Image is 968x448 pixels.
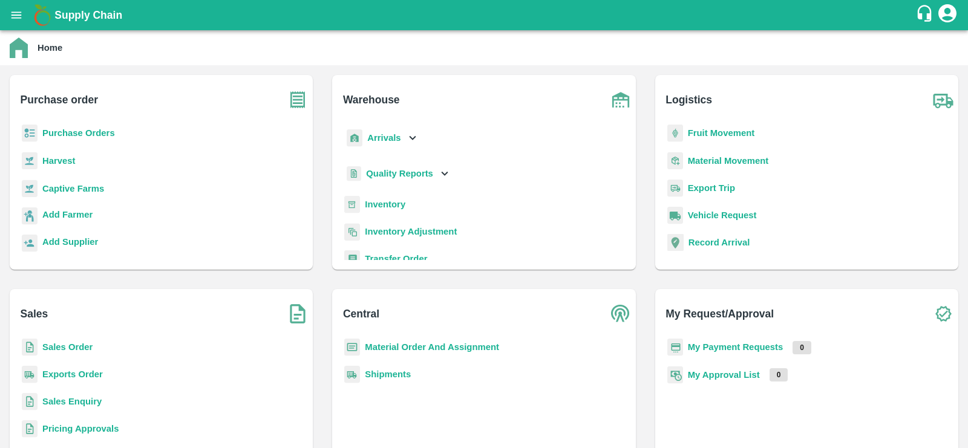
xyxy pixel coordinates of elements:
img: logo [30,3,54,27]
img: whInventory [344,196,360,213]
img: shipments [22,366,38,383]
img: sales [22,339,38,356]
a: Fruit Movement [688,128,755,138]
div: Arrivals [344,125,419,152]
img: sales [22,420,38,438]
b: Sales [21,305,48,322]
img: warehouse [606,85,636,115]
a: Inventory Adjustment [365,227,457,236]
a: Pricing Approvals [42,424,119,433]
div: Quality Reports [344,161,451,186]
img: centralMaterial [344,339,360,356]
b: Logistics [665,91,712,108]
img: fruit [667,125,683,142]
img: harvest [22,180,38,198]
div: customer-support [915,4,937,26]
a: My Payment Requests [688,342,783,352]
a: Add Supplier [42,235,98,252]
a: Add Farmer [42,208,93,224]
img: shipments [344,366,360,383]
a: Export Trip [688,183,735,193]
img: inventory [344,223,360,241]
button: open drawer [2,1,30,29]
a: Harvest [42,156,75,166]
img: truck [928,85,958,115]
img: recordArrival [667,234,684,251]
a: Inventory [365,200,405,209]
a: Exports Order [42,369,103,379]
img: soSales [283,299,313,329]
a: Shipments [365,369,411,379]
a: Material Order And Assignment [365,342,499,352]
img: home [10,37,28,58]
a: Sales Enquiry [42,397,102,406]
b: Warehouse [343,91,400,108]
img: whArrival [347,129,362,147]
img: payment [667,339,683,356]
a: Supply Chain [54,7,915,24]
a: Captive Farms [42,184,104,193]
p: 0 [770,368,788,381]
img: farmer [22,207,38,225]
b: Add Farmer [42,210,93,219]
img: whTransfer [344,250,360,268]
b: Arrivals [367,133,401,143]
img: sales [22,393,38,411]
a: Transfer Order [365,254,427,264]
a: Sales Order [42,342,93,352]
img: reciept [22,125,38,142]
b: My Request/Approval [665,305,774,322]
b: Quality Reports [366,169,433,178]
a: Purchase Orders [42,128,115,138]
a: My Approval List [688,370,760,380]
img: check [928,299,958,329]
b: Supply Chain [54,9,122,21]
b: Home [38,43,62,53]
img: approval [667,366,683,384]
img: central [606,299,636,329]
div: account of current user [937,2,958,28]
p: 0 [793,341,811,354]
a: Material Movement [688,156,769,166]
a: Vehicle Request [688,210,757,220]
img: delivery [667,180,683,197]
img: supplier [22,235,38,252]
img: harvest [22,152,38,170]
img: material [667,152,683,170]
img: purchase [283,85,313,115]
a: Record Arrival [688,238,750,247]
b: Central [343,305,379,322]
img: vehicle [667,207,683,224]
img: qualityReport [347,166,361,181]
b: Add Supplier [42,237,98,247]
b: Purchase order [21,91,98,108]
